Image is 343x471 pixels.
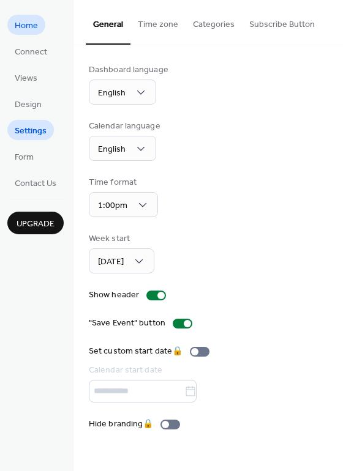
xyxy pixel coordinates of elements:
span: Views [15,72,37,85]
span: Upgrade [17,218,55,231]
span: Settings [15,125,47,138]
span: Design [15,98,42,111]
a: Contact Us [7,172,64,193]
a: Home [7,15,45,35]
a: Settings [7,120,54,140]
div: Calendar language [89,120,160,133]
div: Time format [89,176,156,189]
div: Show header [89,289,139,302]
span: Home [15,20,38,32]
a: Connect [7,41,55,61]
button: Upgrade [7,212,64,234]
div: Dashboard language [89,64,168,76]
a: Views [7,67,45,87]
span: 1:00pm [98,198,127,214]
a: Design [7,94,49,114]
span: Connect [15,46,47,59]
div: Week start [89,232,152,245]
div: "Save Event" button [89,317,165,330]
span: English [98,85,126,102]
a: Form [7,146,41,166]
span: Form [15,151,34,164]
span: English [98,141,126,158]
span: Contact Us [15,177,56,190]
span: [DATE] [98,254,124,270]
